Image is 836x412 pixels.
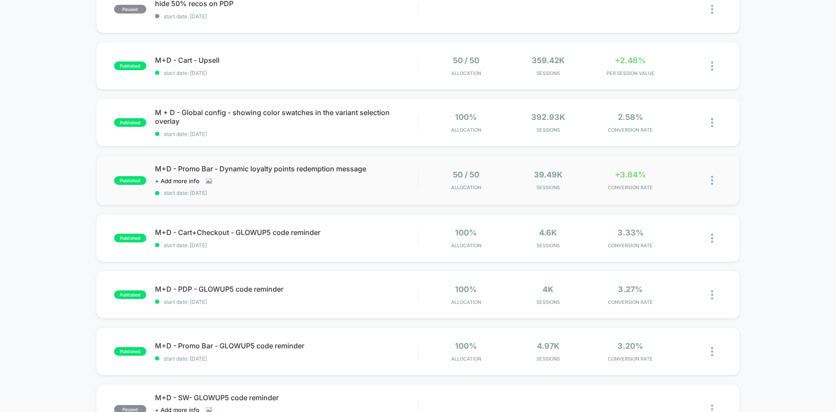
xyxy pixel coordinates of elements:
span: M+D - Cart+Checkout - GLOWUP5 code reminder [155,228,418,237]
span: Allocation [451,356,481,362]
span: paused [114,5,146,14]
span: + Add more info [155,177,199,184]
img: close [711,347,713,356]
span: 4.6k [539,228,557,237]
img: close [711,61,713,71]
span: Allocation [451,127,481,133]
span: 100% [455,285,477,294]
span: PER SESSION VALUE [591,70,669,76]
span: 100% [455,228,477,237]
span: published [114,234,146,242]
span: 39.49k [534,170,563,179]
span: Sessions [509,356,587,362]
span: 3.27% [618,285,643,294]
span: 3.20% [617,341,643,351]
img: close [711,234,713,243]
span: start date: [DATE] [155,190,418,196]
span: published [114,347,146,356]
span: M+D - PDP - GLOWUP5 code reminder [155,285,418,293]
span: 100% [455,112,477,122]
span: +3.84% [615,170,646,179]
span: start date: [DATE] [155,242,418,249]
span: Sessions [509,184,587,191]
span: CONVERSION RATE [591,184,669,191]
span: 50 / 50 [453,170,479,179]
span: Sessions [509,242,587,249]
span: Allocation [451,299,481,305]
span: Sessions [509,70,587,76]
span: M+D - Promo Bar - Dynamic loyalty points redemption message [155,164,418,173]
span: start date: [DATE] [155,70,418,76]
span: M+D - Promo Bar - GLOWUP5 code reminder [155,341,418,350]
span: published [114,61,146,70]
span: Allocation [451,242,481,249]
span: start date: [DATE] [155,355,418,362]
img: close [711,118,713,127]
span: start date: [DATE] [155,131,418,137]
span: +2.48% [615,56,646,65]
span: Allocation [451,184,481,191]
span: published [114,118,146,127]
span: 392.93k [531,112,565,122]
span: M + D - Global config - showing color swatches in the variant selection overlay [155,108,418,126]
span: 4k [543,285,553,294]
span: start date: [DATE] [155,299,418,305]
span: CONVERSION RATE [591,242,669,249]
span: CONVERSION RATE [591,299,669,305]
span: 359.42k [532,56,565,65]
img: close [711,5,713,14]
span: 3.33% [617,228,644,237]
span: start date: [DATE] [155,13,418,20]
span: Sessions [509,299,587,305]
span: CONVERSION RATE [591,356,669,362]
span: 50 / 50 [453,56,479,65]
span: M+D - Cart - Upsell [155,56,418,65]
span: CONVERSION RATE [591,127,669,133]
span: published [114,290,146,299]
span: Allocation [451,70,481,76]
span: published [114,176,146,185]
span: 100% [455,341,477,351]
span: 4.97k [537,341,560,351]
span: M+D - SW- GLOWUP5 code reminder [155,393,418,402]
span: Sessions [509,127,587,133]
span: 2.58% [618,112,643,122]
img: close [711,176,713,185]
img: close [711,290,713,300]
